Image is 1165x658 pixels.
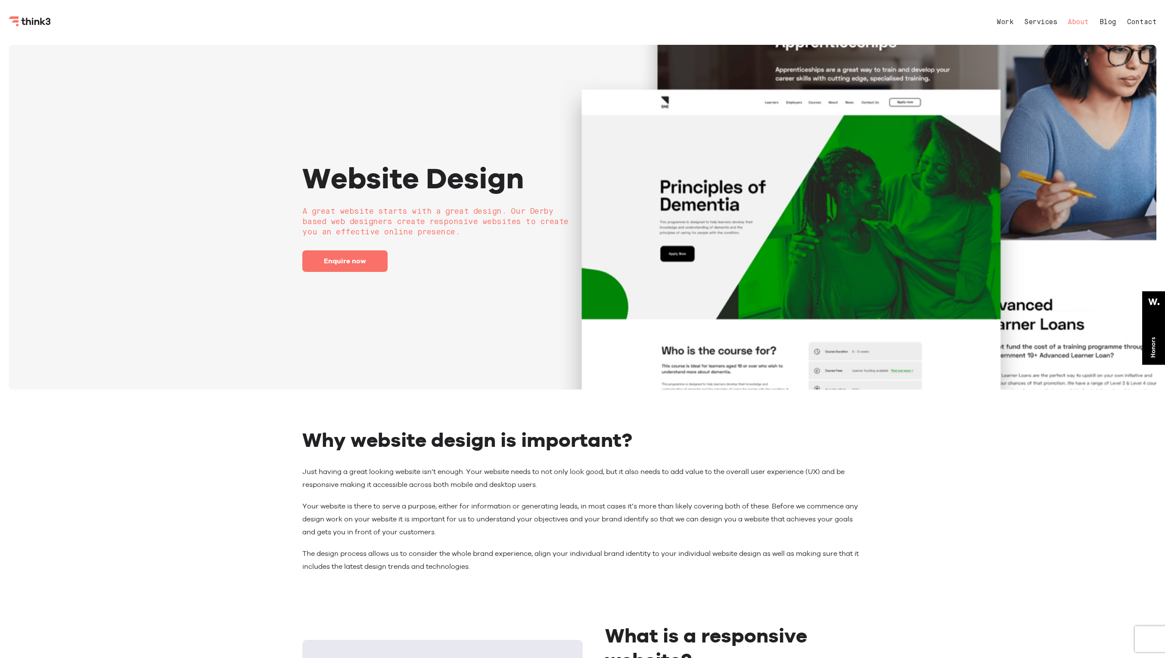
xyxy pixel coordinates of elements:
[324,257,366,265] span: Enquire now
[1100,19,1116,26] a: Blog
[302,250,388,272] a: Enquire now
[302,547,863,573] p: The design process allows us to consider the whole brand experience, align your individual brand ...
[302,500,863,539] p: Your website is there to serve a purpose, either for information or generating leads, in most cas...
[997,19,1013,26] a: Work
[1068,19,1089,26] a: About
[1127,19,1157,26] a: Contact
[1024,19,1057,26] a: Services
[302,162,576,193] h1: Website Design
[302,206,576,237] h2: A great website starts with a great design. Our Derby based web designers create responsive websi...
[9,20,52,28] a: Think3 Logo
[302,428,632,452] strong: Why website design is important?
[302,465,863,491] p: Just having a great looking website isn’t enough. Your website needs to not only look good, but i...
